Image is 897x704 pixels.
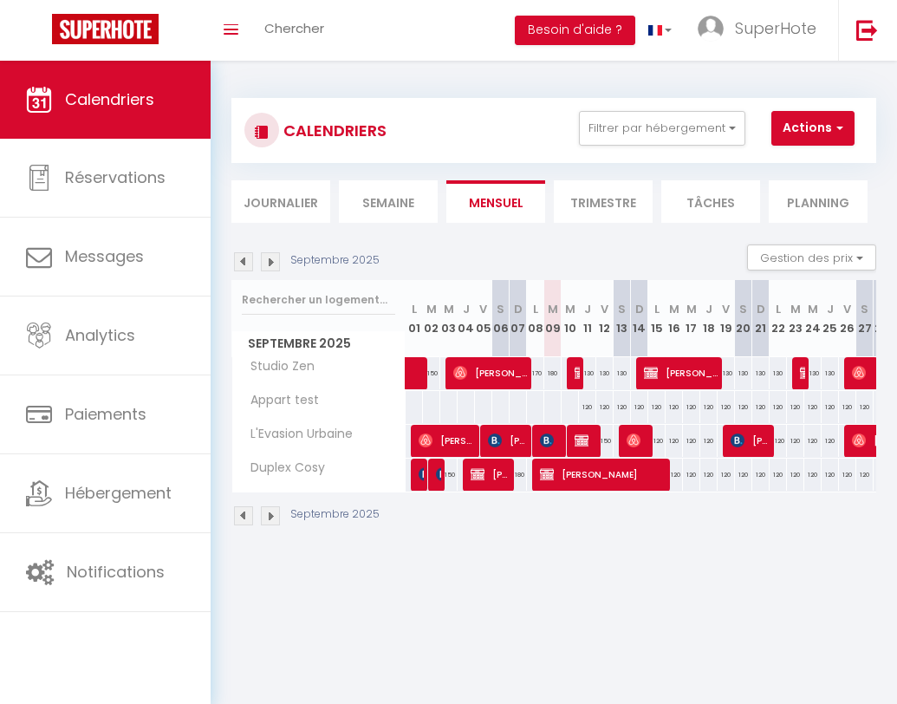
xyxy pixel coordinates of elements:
[718,357,735,389] div: 130
[533,301,538,317] abbr: L
[232,331,405,356] span: Septembre 2025
[804,391,822,423] div: 120
[479,301,487,317] abbr: V
[856,459,874,491] div: 120
[565,301,575,317] abbr: M
[419,424,477,457] span: [PERSON_NAME]
[492,280,510,357] th: 06
[65,482,172,504] span: Hébergement
[65,324,135,346] span: Analytics
[601,301,608,317] abbr: V
[515,16,635,45] button: Besoin d'aide ?
[804,280,822,357] th: 24
[683,391,700,423] div: 120
[752,459,770,491] div: 120
[412,301,417,317] abbr: L
[770,357,787,389] div: 130
[843,301,851,317] abbr: V
[839,391,856,423] div: 120
[839,280,856,357] th: 26
[648,391,666,423] div: 120
[787,391,804,423] div: 120
[666,391,683,423] div: 120
[752,391,770,423] div: 120
[67,561,165,583] span: Notifications
[231,180,330,223] li: Journalier
[735,357,752,389] div: 130
[686,301,697,317] abbr: M
[264,19,324,37] span: Chercher
[827,301,834,317] abbr: J
[65,403,146,425] span: Paiements
[440,459,458,491] div: 150
[423,280,440,357] th: 02
[562,280,579,357] th: 10
[65,245,144,267] span: Messages
[822,280,839,357] th: 25
[771,111,855,146] button: Actions
[718,280,735,357] th: 19
[769,180,868,223] li: Planning
[579,357,596,389] div: 130
[488,424,529,457] span: [PERSON_NAME]
[808,301,818,317] abbr: M
[527,357,544,389] div: 170
[804,459,822,491] div: 120
[596,280,614,357] th: 12
[735,391,752,423] div: 120
[475,280,492,357] th: 05
[290,506,380,523] p: Septembre 2025
[770,459,787,491] div: 120
[65,88,154,110] span: Calendriers
[618,301,626,317] abbr: S
[852,424,893,457] span: [PERSON_NAME]
[444,301,454,317] abbr: M
[654,301,660,317] abbr: L
[458,280,475,357] th: 04
[614,280,631,357] th: 13
[747,244,876,271] button: Gestion des prix
[544,280,562,357] th: 09
[683,459,700,491] div: 120
[669,301,679,317] abbr: M
[757,301,765,317] abbr: D
[739,301,747,317] abbr: S
[540,424,563,457] span: [PERSON_NAME]
[822,357,839,389] div: 130
[419,458,425,491] span: Patureau Léa
[235,425,357,444] span: L'Evasion Urbaine
[514,301,523,317] abbr: D
[596,425,614,457] div: 150
[874,459,891,491] div: 120
[790,301,801,317] abbr: M
[52,14,159,44] img: Super Booking
[683,280,700,357] th: 17
[596,357,614,389] div: 130
[635,301,644,317] abbr: D
[722,301,730,317] abbr: V
[856,19,878,41] img: logout
[666,280,683,357] th: 16
[631,280,648,357] th: 14
[575,424,598,457] span: [PERSON_NAME]
[235,391,323,410] span: Appart test
[700,391,718,423] div: 120
[544,357,562,389] div: 180
[661,180,760,223] li: Tâches
[839,459,856,491] div: 120
[471,458,511,491] span: [PERSON_NAME]
[65,166,166,188] span: Réservations
[596,391,614,423] div: 120
[852,356,875,389] span: [PERSON_NAME]
[861,301,868,317] abbr: S
[770,425,787,457] div: 120
[787,459,804,491] div: 120
[856,391,874,423] div: 120
[804,357,822,389] div: 130
[735,459,752,491] div: 120
[453,356,529,389] span: [PERSON_NAME]
[554,180,653,223] li: Trimestre
[579,280,596,357] th: 11
[787,280,804,357] th: 23
[627,424,650,457] span: [PERSON_NAME]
